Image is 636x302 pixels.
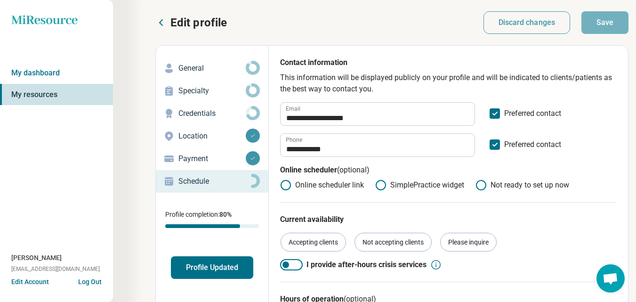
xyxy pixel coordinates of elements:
span: I provide after-hours crisis services [306,259,427,270]
div: Not accepting clients [354,233,432,252]
a: Payment [156,147,268,170]
a: Specialty [156,80,268,102]
p: Edit profile [170,15,227,30]
a: General [156,57,268,80]
a: Location [156,125,268,147]
label: Email [286,106,300,112]
p: Location [178,131,246,142]
a: Schedule [156,170,268,193]
span: [PERSON_NAME] [11,253,62,263]
p: Specialty [178,85,246,97]
p: Online scheduler [280,164,617,180]
p: Contact information [280,57,617,72]
button: Edit profile [155,15,227,30]
p: Current availability [280,214,617,225]
label: SimplePractice widget [375,180,464,191]
p: Schedule [178,176,246,187]
div: Profile completion: [156,204,268,234]
div: Accepting clients [281,233,346,252]
div: Profile completion [165,224,259,228]
span: Preferred contact [504,139,561,157]
button: Profile Updated [171,256,253,279]
p: Payment [178,153,246,164]
button: Log Out [78,277,102,285]
p: General [178,63,246,74]
div: Please inquire [440,233,497,252]
button: Edit Account [11,277,49,287]
label: Online scheduler link [280,180,364,191]
label: Not ready to set up now [475,180,569,191]
span: Preferred contact [504,108,561,126]
span: 80 % [219,211,232,218]
span: (optional) [337,165,370,174]
p: Credentials [178,108,246,119]
span: [EMAIL_ADDRESS][DOMAIN_NAME] [11,265,100,273]
a: Open chat [596,264,625,293]
p: This information will be displayed publicly on your profile and will be indicated to clients/pati... [280,72,617,95]
button: Save [581,11,628,34]
a: Credentials [156,102,268,125]
label: Phone [286,137,302,143]
button: Discard changes [483,11,571,34]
